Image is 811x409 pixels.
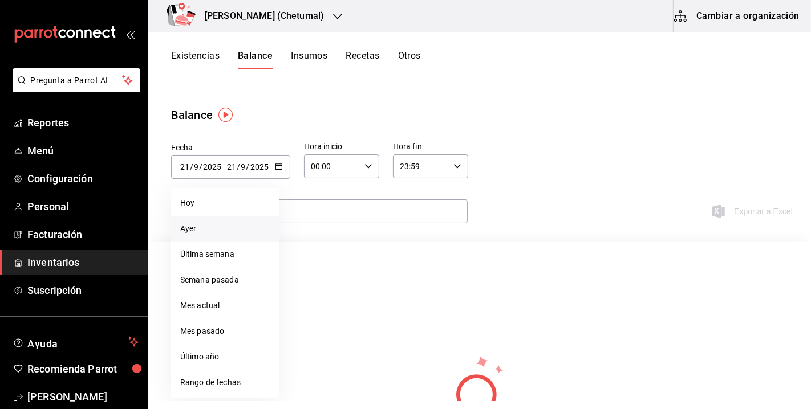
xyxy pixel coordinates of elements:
span: - [223,162,225,171]
span: Facturación [27,227,139,242]
span: Reportes [27,115,139,130]
span: / [199,162,202,171]
span: / [246,162,250,171]
span: [PERSON_NAME] [27,389,139,404]
li: Mes pasado [171,318,279,344]
div: Balance [171,107,213,124]
button: Recetas [346,50,379,69]
button: Pregunta a Parrot AI [13,68,140,92]
div: navigation tabs [171,50,421,69]
span: Suscripción [27,283,139,298]
span: Personal [27,199,139,214]
span: Menú [27,143,139,158]
li: Mes actual [171,293,279,318]
a: Pregunta a Parrot AI [8,83,140,95]
li: Ayer [171,216,279,242]
img: Tooltip marker [218,108,233,122]
span: / [237,162,240,171]
span: Ayuda [27,335,124,349]
h3: [PERSON_NAME] (Chetumal) [196,9,324,23]
button: Insumos [291,50,327,69]
input: Year [250,162,269,171]
span: Pregunta a Parrot AI [31,75,123,87]
input: Year [202,162,222,171]
label: Hora fin [393,143,468,151]
input: Day [180,162,190,171]
li: Semana pasada [171,267,279,293]
li: Última semana [171,242,279,267]
input: Month [193,162,199,171]
button: Otros [398,50,421,69]
label: Hora inicio [304,143,379,151]
button: Existencias [171,50,220,69]
span: Recomienda Parrot [27,361,139,377]
li: Rango de fechas [171,370,279,395]
span: Fecha [171,143,193,152]
span: Configuración [27,171,139,186]
li: Último año [171,344,279,370]
li: Hoy [171,190,279,216]
span: Inventarios [27,255,139,270]
input: Month [241,162,246,171]
span: / [190,162,193,171]
button: open_drawer_menu [125,30,135,39]
input: Day [226,162,237,171]
input: Buscar insumo [197,200,468,223]
button: Balance [238,50,273,69]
